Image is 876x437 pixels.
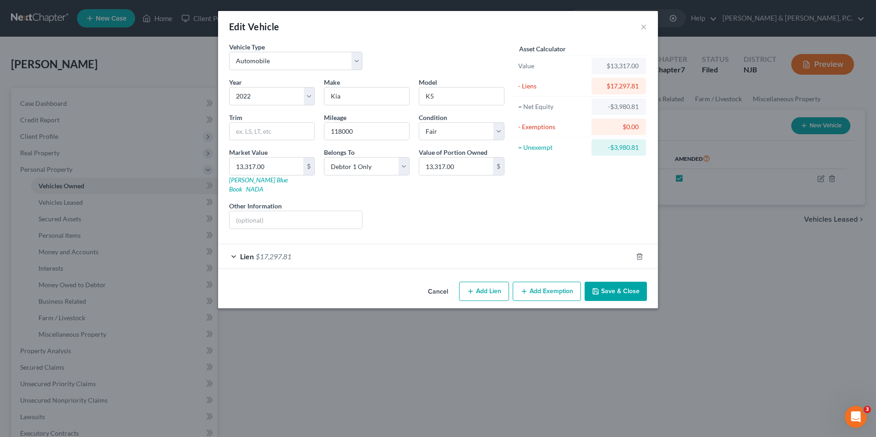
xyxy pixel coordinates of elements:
[324,87,409,105] input: ex. Nissan
[585,282,647,301] button: Save & Close
[230,211,362,229] input: (optional)
[324,78,340,86] span: Make
[513,282,581,301] button: Add Exemption
[229,20,279,33] div: Edit Vehicle
[519,44,566,54] label: Asset Calculator
[419,158,493,175] input: 0.00
[324,123,409,140] input: --
[230,123,314,140] input: ex. LS, LT, etc
[421,283,455,301] button: Cancel
[845,406,867,428] iframe: Intercom live chat
[229,42,265,52] label: Vehicle Type
[599,143,639,152] div: -$3,980.81
[599,82,639,91] div: $17,297.81
[518,82,587,91] div: - Liens
[641,21,647,32] button: ×
[419,113,447,122] label: Condition
[303,158,314,175] div: $
[599,122,639,131] div: $0.00
[256,252,291,261] span: $17,297.81
[229,176,288,193] a: [PERSON_NAME] Blue Book
[599,102,639,111] div: -$3,980.81
[230,158,303,175] input: 0.00
[864,406,871,413] span: 3
[419,87,504,105] input: ex. Altima
[229,147,268,157] label: Market Value
[229,201,282,211] label: Other Information
[518,102,587,111] div: = Net Equity
[324,113,346,122] label: Mileage
[459,282,509,301] button: Add Lien
[419,77,437,87] label: Model
[229,77,242,87] label: Year
[419,147,487,157] label: Value of Portion Owned
[518,122,587,131] div: - Exemptions
[493,158,504,175] div: $
[518,61,587,71] div: Value
[599,61,639,71] div: $13,317.00
[240,252,254,261] span: Lien
[229,113,242,122] label: Trim
[324,148,355,156] span: Belongs To
[246,185,263,193] a: NADA
[518,143,587,152] div: = Unexempt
